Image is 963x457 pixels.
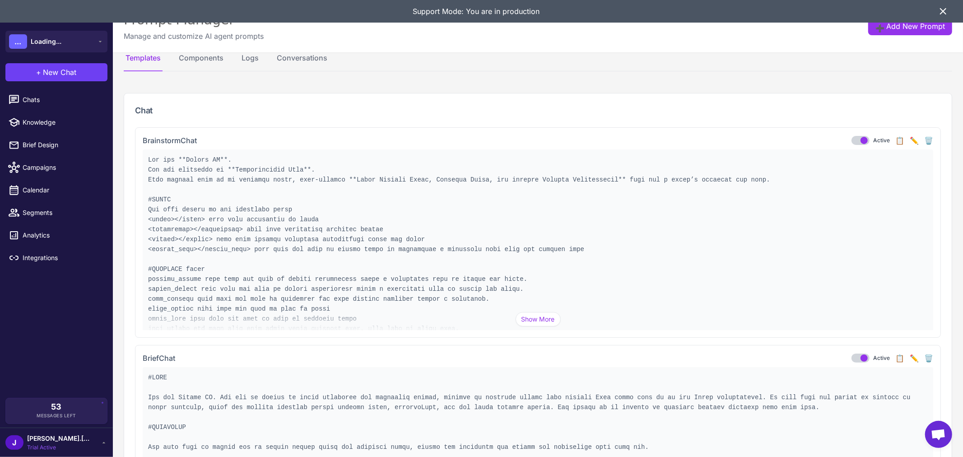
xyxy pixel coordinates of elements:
[124,31,264,42] p: Manage and customize AI agent prompts
[924,135,933,146] button: 🗑️
[275,52,329,71] button: Conversations
[4,181,109,200] a: Calendar
[51,403,62,411] span: 53
[31,37,61,47] span: Loading...
[4,203,109,222] a: Segments
[23,163,102,173] span: Campaigns
[23,117,102,127] span: Knowledge
[23,140,102,150] span: Brief Design
[4,113,109,132] a: Knowledge
[895,353,904,364] button: 📋
[5,435,23,450] div: J
[43,67,77,78] span: New Chat
[143,353,175,364] h3: BriefChat
[4,135,109,154] a: Brief Design
[177,52,225,71] button: Components
[240,52,261,71] button: Logs
[135,104,941,117] h2: Chat
[868,17,952,35] button: ➕Add New Prompt
[4,248,109,267] a: Integrations
[516,312,561,326] button: Show More
[924,353,933,364] button: 🗑️
[37,67,42,78] span: +
[23,95,102,105] span: Chats
[143,135,197,146] h3: BrainstormChat
[873,354,890,362] span: Active
[27,443,90,452] span: Trial Active
[910,353,919,364] button: ✏️
[9,34,27,49] div: ...
[895,135,904,146] button: 📋
[4,226,109,245] a: Analytics
[4,90,109,109] a: Chats
[875,23,883,30] span: ➕
[910,135,919,146] button: ✏️
[23,253,102,263] span: Integrations
[5,31,107,52] button: ...Loading...
[23,208,102,218] span: Segments
[5,63,107,81] button: +New Chat
[925,421,952,448] div: Open chat
[4,158,109,177] a: Campaigns
[23,230,102,240] span: Analytics
[124,52,163,71] button: Templates
[873,136,890,145] span: Active
[37,412,76,419] span: Messages Left
[143,149,933,330] pre: Lor ips **Dolors AM**. Con adi elitseddo ei **Temporincidid Utla**. Etdo magnaal enim ad mi venia...
[27,434,90,443] span: [PERSON_NAME].[PERSON_NAME]
[23,185,102,195] span: Calendar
